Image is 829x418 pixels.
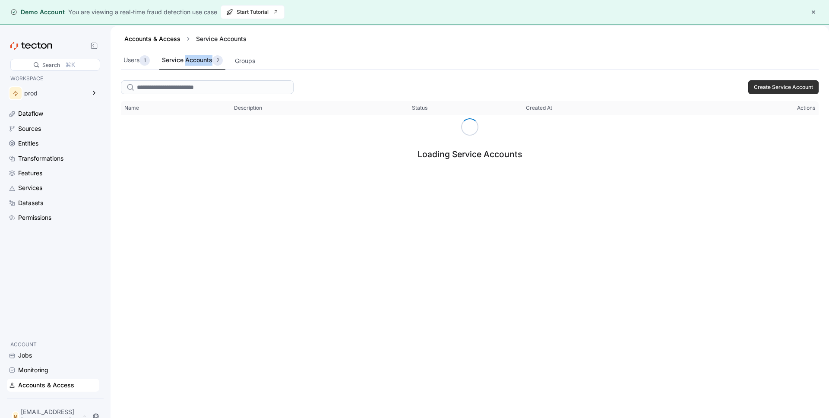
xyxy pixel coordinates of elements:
div: Service Accounts [162,55,223,66]
div: ⌘K [65,60,75,70]
div: Entities [18,139,38,148]
div: Users [123,55,150,66]
div: Groups [235,56,255,66]
div: Loading Service Accounts [418,149,522,159]
p: 1 [144,56,146,65]
span: Actions [797,104,815,111]
a: Monitoring [7,364,99,377]
a: Transformations [7,152,99,165]
div: Demo Account [10,8,65,16]
a: Features [7,167,99,180]
div: Jobs [18,351,32,360]
button: Start Tutorial [221,5,285,19]
div: Transformations [18,154,63,163]
div: Search⌘K [10,59,100,71]
span: Start Tutorial [226,6,279,19]
div: Accounts & Access [18,380,74,390]
span: Loading [461,118,478,136]
span: Description [234,104,262,111]
a: Sources [7,122,99,135]
a: Accounts & Access [124,35,180,42]
div: Dataflow [18,109,43,118]
div: You are viewing a real-time fraud detection use case [68,7,217,17]
div: Sources [18,124,41,133]
a: Permissions [7,211,99,224]
button: Create Service Account [748,80,819,94]
a: Entities [7,137,99,150]
a: Services [7,181,99,194]
div: Service Accounts [193,35,250,43]
p: ACCOUNT [10,340,96,349]
a: Dataflow [7,107,99,120]
div: Permissions [18,213,51,222]
span: Status [412,104,427,111]
div: Monitoring [18,365,48,375]
p: 2 [216,56,219,65]
span: Create Service Account [754,81,813,94]
a: Accounts & Access [7,379,99,392]
p: WORKSPACE [10,74,96,83]
div: Search [42,61,60,69]
div: prod [24,90,85,96]
span: Created At [526,104,552,111]
span: Name [124,104,139,111]
div: Services [18,183,42,193]
div: Features [18,168,42,178]
a: Jobs [7,349,99,362]
div: Datasets [18,198,43,208]
a: Datasets [7,196,99,209]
